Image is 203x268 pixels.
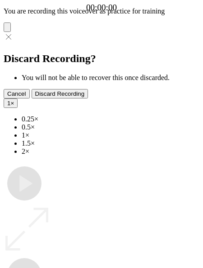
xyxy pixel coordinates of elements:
li: 1.5× [22,139,199,147]
a: 00:00:00 [86,3,117,13]
li: 1× [22,131,199,139]
button: Cancel [4,89,30,98]
li: 2× [22,147,199,156]
h2: Discard Recording? [4,53,199,65]
li: You will not be able to recover this once discarded. [22,74,199,82]
li: 0.5× [22,123,199,131]
button: Discard Recording [32,89,88,98]
li: 0.25× [22,115,199,123]
button: 1× [4,98,18,108]
span: 1 [7,100,10,107]
p: You are recording this voiceover as practice for training [4,7,199,15]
